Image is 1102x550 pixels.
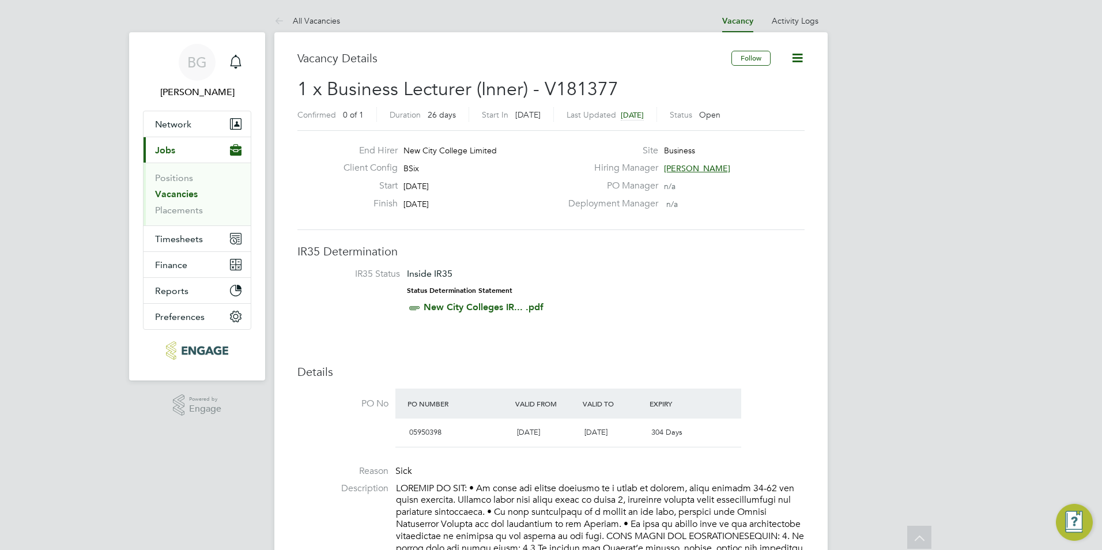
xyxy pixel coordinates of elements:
label: Finish [334,198,398,210]
span: Reports [155,285,188,296]
a: Vacancy [722,16,753,26]
span: New City College Limited [403,145,497,156]
span: BSix [403,163,419,174]
span: Inside IR35 [407,268,452,279]
label: Description [297,483,388,495]
button: Preferences [144,304,251,329]
h3: Details [297,364,805,379]
span: [DATE] [584,427,607,437]
span: [DATE] [403,181,429,191]
div: Jobs [144,163,251,225]
label: Start In [482,110,508,120]
a: Go to home page [143,341,251,360]
a: Positions [155,172,193,183]
span: n/a [664,181,675,191]
a: Powered byEngage [173,394,222,416]
button: Finance [144,252,251,277]
h3: IR35 Determination [297,244,805,259]
strong: Status Determination Statement [407,287,512,295]
div: PO Number [405,393,512,414]
label: Last Updated [567,110,616,120]
label: Confirmed [297,110,336,120]
span: Timesheets [155,233,203,244]
label: PO No [297,398,388,410]
span: Business [664,145,695,156]
label: Status [670,110,692,120]
span: Powered by [189,394,221,404]
span: [DATE] [403,199,429,209]
div: Valid From [512,393,580,414]
span: Becky Green [143,85,251,99]
h3: Vacancy Details [297,51,731,66]
label: Site [561,145,658,157]
span: 0 of 1 [343,110,364,120]
span: Open [699,110,720,120]
nav: Main navigation [129,32,265,381]
button: Jobs [144,137,251,163]
label: Deployment Manager [561,198,658,210]
span: [DATE] [517,427,540,437]
button: Network [144,111,251,137]
a: Vacancies [155,189,198,199]
a: Activity Logs [772,16,818,26]
label: Reason [297,465,388,477]
label: Duration [390,110,421,120]
label: IR35 Status [309,268,400,280]
span: [DATE] [621,110,644,120]
span: BG [187,55,207,70]
label: End Hirer [334,145,398,157]
span: Engage [189,404,221,414]
button: Engage Resource Center [1056,504,1093,541]
a: Placements [155,205,203,216]
label: PO Manager [561,180,658,192]
button: Follow [731,51,771,66]
span: Preferences [155,311,205,322]
a: New City Colleges IR... .pdf [424,302,544,312]
div: Expiry [647,393,714,414]
span: 05950398 [409,427,441,437]
button: Reports [144,278,251,303]
span: Jobs [155,145,175,156]
label: Client Config [334,162,398,174]
span: Sick [395,465,412,477]
span: [PERSON_NAME] [664,163,730,174]
span: Finance [155,259,187,270]
span: [DATE] [515,110,541,120]
button: Timesheets [144,226,251,251]
span: 26 days [428,110,456,120]
div: Valid To [580,393,647,414]
img: carbonrecruitment-logo-retina.png [166,341,228,360]
a: BG[PERSON_NAME] [143,44,251,99]
a: All Vacancies [274,16,340,26]
label: Start [334,180,398,192]
span: 1 x Business Lecturer (Inner) - V181377 [297,78,618,100]
span: 304 Days [651,427,682,437]
label: Hiring Manager [561,162,658,174]
span: n/a [666,199,678,209]
span: Network [155,119,191,130]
